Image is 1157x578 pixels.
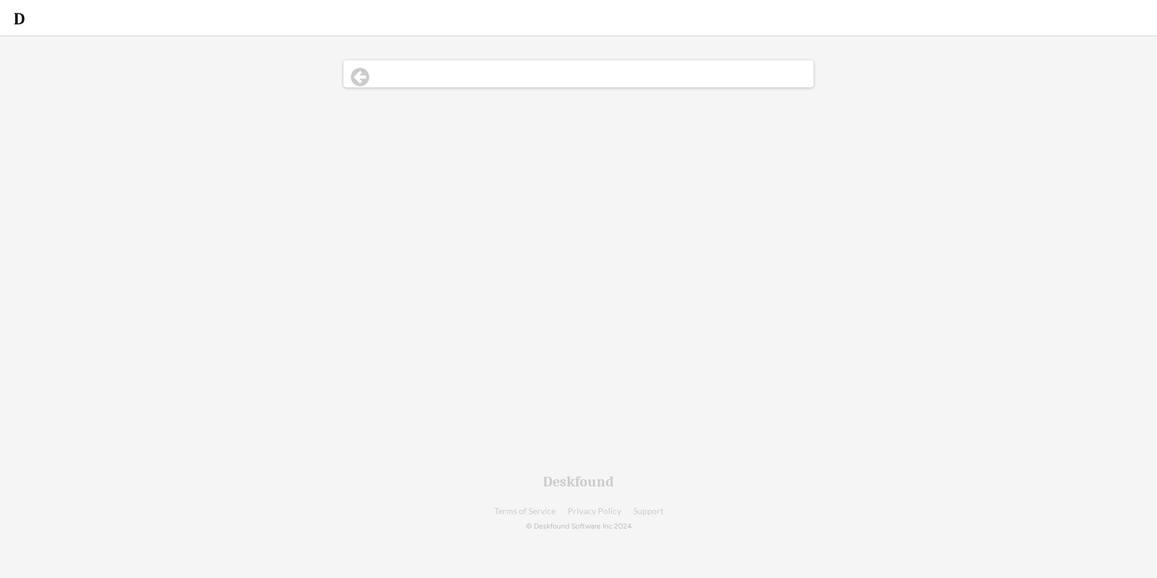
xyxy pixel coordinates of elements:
img: d-whitebg.png [12,11,27,26]
div: Deskfound [543,474,614,489]
a: Terms of Service [494,507,556,516]
img: yH5BAEAAAAALAAAAAABAAEAAAIBRAA7 [1123,8,1145,30]
a: Support [633,507,663,516]
a: Privacy Policy [568,507,621,516]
